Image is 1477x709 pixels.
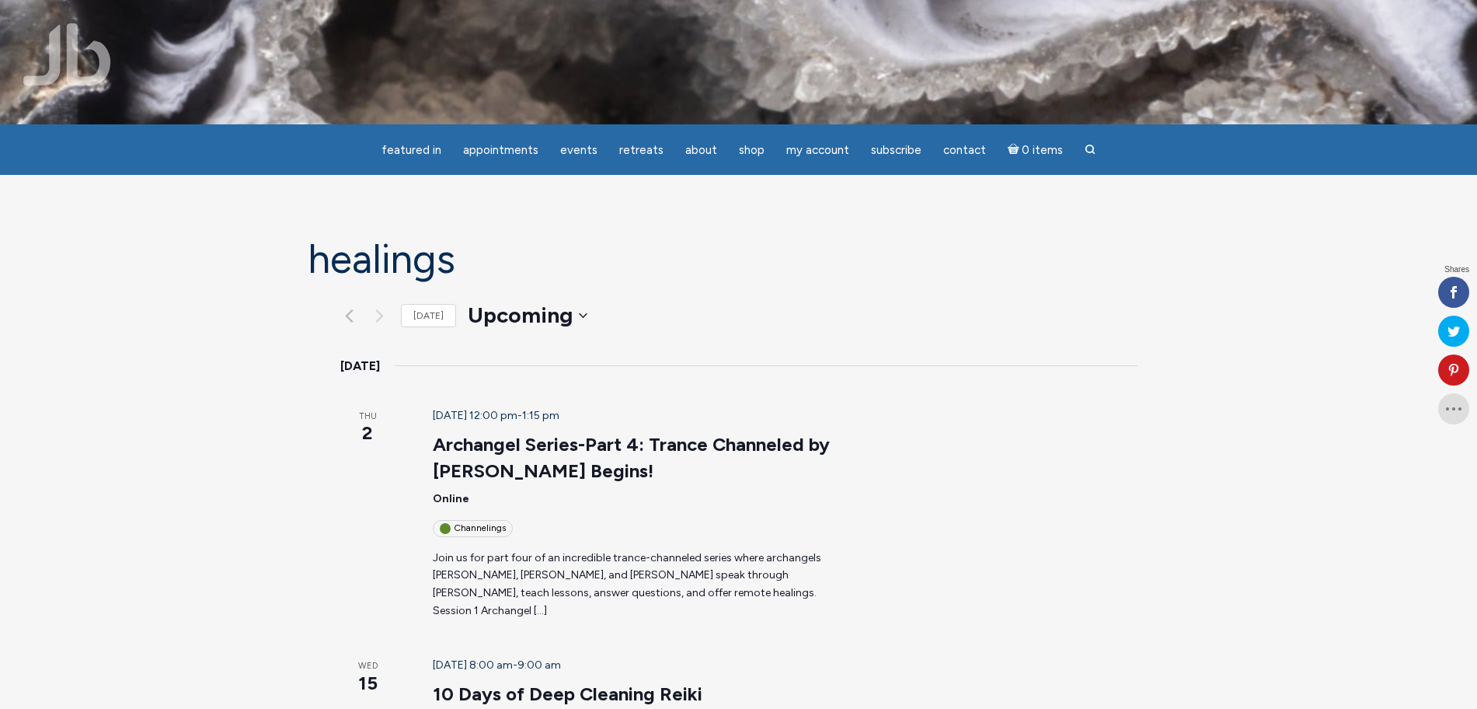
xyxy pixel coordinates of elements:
[433,520,513,536] div: Channelings
[433,409,517,422] span: [DATE] 12:00 pm
[739,143,765,157] span: Shop
[1022,145,1063,156] span: 0 items
[998,134,1073,166] a: Cart0 items
[433,683,702,706] a: 10 Days of Deep Cleaning Reiki
[871,143,921,157] span: Subscribe
[463,143,538,157] span: Appointments
[433,409,559,422] time: -
[619,143,664,157] span: Retreats
[676,135,726,166] a: About
[1008,143,1022,157] i: Cart
[685,143,717,157] span: About
[371,306,389,325] button: Next Events
[786,143,849,157] span: My Account
[433,658,513,672] span: [DATE] 8:00 am
[433,492,469,505] span: Online
[454,135,548,166] a: Appointments
[551,135,607,166] a: Events
[340,670,395,697] span: 15
[340,410,395,424] span: Thu
[433,658,561,672] time: -
[522,409,559,422] span: 1:15 pm
[340,356,380,376] time: [DATE]
[777,135,859,166] a: My Account
[433,433,830,483] a: Archangel Series-Part 4: Trance Channeled by [PERSON_NAME] Begins!
[468,300,587,331] button: Upcoming
[943,143,986,157] span: Contact
[730,135,774,166] a: Shop
[560,143,597,157] span: Events
[340,660,395,673] span: Wed
[381,143,441,157] span: featured in
[610,135,673,166] a: Retreats
[433,550,836,620] p: Join us for part four of an incredible trance-channeled series where archangels [PERSON_NAME], [P...
[372,135,451,166] a: featured in
[934,135,995,166] a: Contact
[468,300,573,331] span: Upcoming
[23,23,111,86] img: Jamie Butler. The Everyday Medium
[1444,266,1469,274] span: Shares
[517,658,561,672] span: 9:00 am
[862,135,931,166] a: Subscribe
[340,306,359,325] a: Previous Events
[340,420,395,446] span: 2
[308,237,1170,281] h1: Healings
[401,304,456,328] a: [DATE]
